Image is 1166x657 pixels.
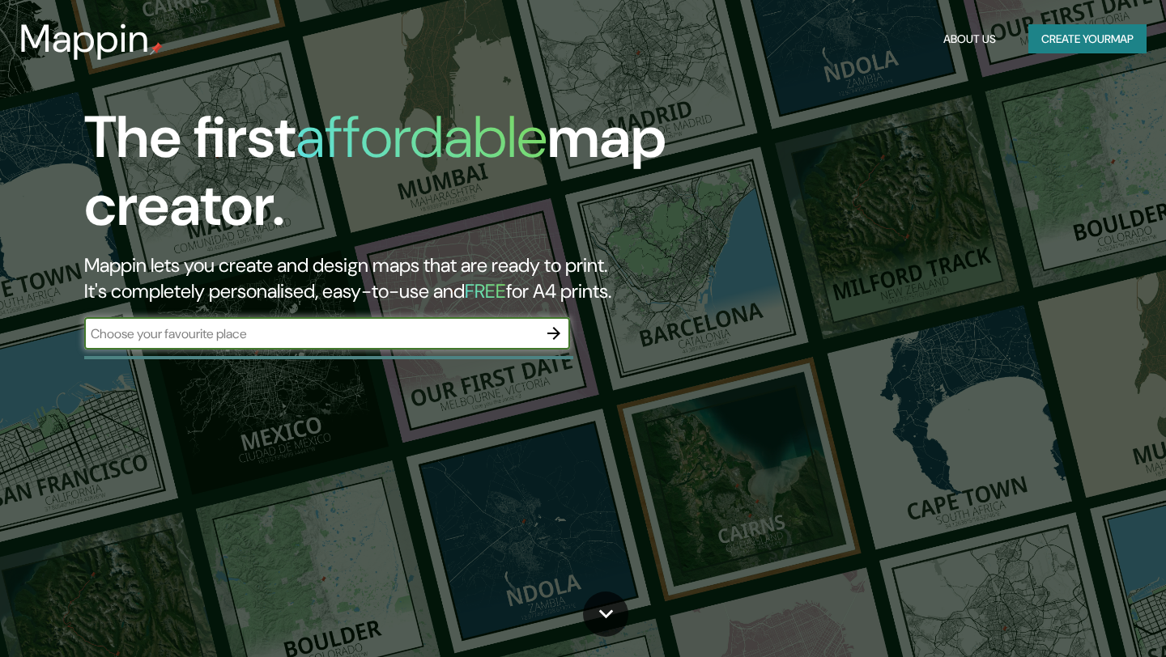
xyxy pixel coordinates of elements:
[19,16,150,61] h3: Mappin
[465,278,506,303] h5: FREE
[84,104,667,252] h1: The first map creator.
[937,24,1002,54] button: About Us
[84,324,538,343] input: Choose your favourite place
[296,100,547,175] h1: affordable
[84,252,667,304] h2: Mappin lets you create and design maps that are ready to print. It's completely personalised, eas...
[1028,24,1147,54] button: Create yourmap
[150,42,163,55] img: mappin-pin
